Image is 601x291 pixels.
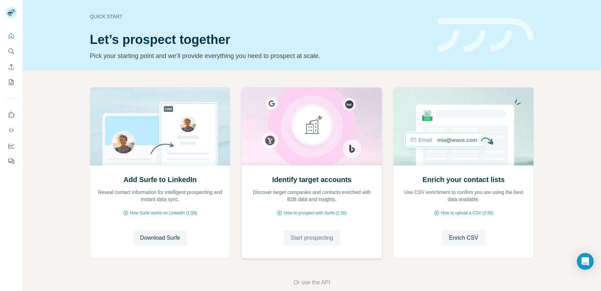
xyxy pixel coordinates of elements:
p: Pick your starting point and we’ll provide everything you need to prospect at scale. [90,51,429,61]
h2: Add Surfe to LinkedIn [124,175,197,185]
div: Open Intercom Messenger [577,253,594,270]
button: Or use the API [293,278,330,287]
span: Enrich CSV [449,234,478,242]
button: Download Surfe [133,230,187,246]
button: Enrich CSV [442,230,485,246]
img: banner [438,18,534,52]
img: Identify target accounts [242,88,382,166]
p: Reveal contact information for intelligent prospecting and instant data sync. [97,189,223,203]
button: Search [6,45,17,58]
h1: Let’s prospect together [90,33,429,47]
button: Use Surfe API [6,124,17,137]
span: Download Surfe [140,234,180,242]
span: How to upload a CSV (2:59) [441,210,494,216]
h2: Enrich your contact lists [423,175,505,185]
span: How to prospect with Surfe (1:30) [284,210,347,216]
button: Dashboard [6,140,17,152]
button: Quick start [6,30,17,42]
h2: Identify target accounts [272,175,352,185]
button: Feedback [6,155,17,168]
span: Start prospecting [291,234,333,242]
img: Add Surfe to LinkedIn [90,88,230,166]
div: Quick start [90,13,429,20]
p: Discover target companies and contacts enriched with B2B data and insights. [249,189,375,203]
span: How Surfe works on LinkedIn (1:58) [130,210,197,216]
button: My lists [6,76,17,89]
button: Use Surfe on LinkedIn [6,109,17,121]
p: Use CSV enrichment to confirm you are using the best data available. [401,189,527,203]
img: Enrich your contact lists [394,88,534,166]
button: Start prospecting [284,230,340,246]
button: Enrich CSV [6,60,17,73]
